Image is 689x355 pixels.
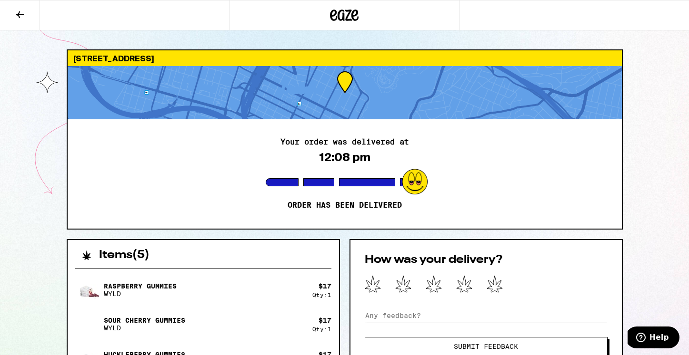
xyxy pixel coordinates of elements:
[454,343,518,350] span: Submit Feedback
[365,254,608,266] h2: How was your delivery?
[319,317,331,324] div: $ 17
[99,249,150,261] h2: Items ( 5 )
[104,317,185,324] p: Sour Cherry Gummies
[312,326,331,332] div: Qty: 1
[319,151,370,164] div: 12:08 pm
[365,308,608,323] input: Any feedback?
[75,311,102,337] img: Sour Cherry Gummies
[288,201,402,210] p: Order has been delivered
[75,277,102,303] img: Raspberry Gummies
[68,50,622,66] div: [STREET_ADDRESS]
[104,290,177,297] p: WYLD
[319,282,331,290] div: $ 17
[628,326,679,350] iframe: Opens a widget where you can find more information
[104,324,185,332] p: WYLD
[104,282,177,290] p: Raspberry Gummies
[280,138,409,146] h2: Your order was delivered at
[312,292,331,298] div: Qty: 1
